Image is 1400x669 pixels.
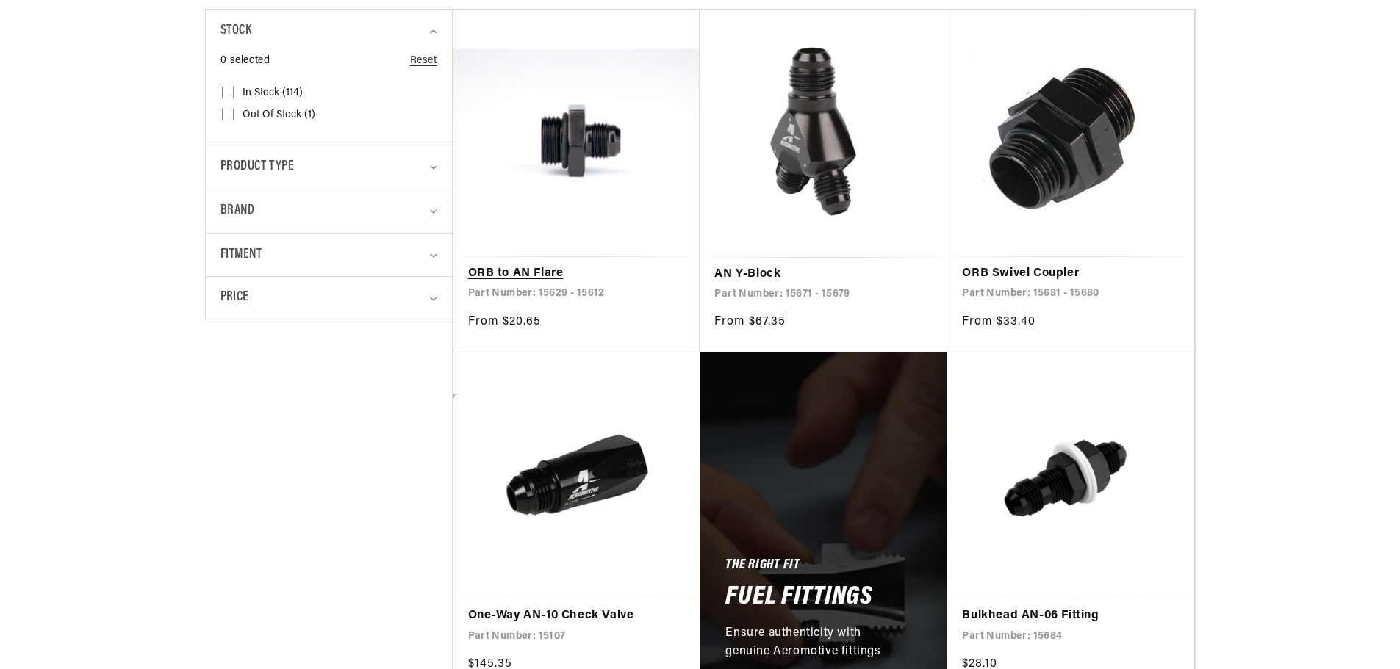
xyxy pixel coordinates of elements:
[714,265,933,284] a: AN Y-Block
[220,10,437,53] summary: Stock (0 selected)
[220,53,270,69] span: 0 selected
[220,234,437,277] summary: Fitment (0 selected)
[220,245,262,266] span: Fitment
[220,156,295,178] span: Product type
[220,288,249,308] span: Price
[220,145,437,189] summary: Product type (0 selected)
[410,53,437,69] a: Reset
[220,277,437,319] summary: Price
[243,109,315,122] span: Out of stock (1)
[725,586,872,610] h2: Fuel Fittings
[725,624,905,662] p: Ensure authenticity with genuine Aeromotive fittings
[725,560,800,572] h5: The Right Fit
[468,264,686,283] a: ORB to AN Flare
[220,200,255,222] span: Brand
[468,607,686,626] a: One-Way AN-10 Check Valve
[962,264,1180,283] a: ORB Swivel Coupler
[220,189,437,233] summary: Brand (0 selected)
[962,607,1180,626] a: Bulkhead AN-06 Fitting
[243,87,303,100] span: In stock (114)
[220,21,252,42] span: Stock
